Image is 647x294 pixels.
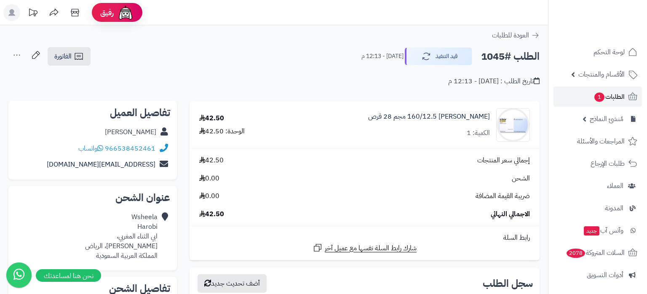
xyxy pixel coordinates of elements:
[100,8,114,18] span: رفيق
[492,30,529,40] span: العودة للطلبات
[198,274,267,293] button: أضف تحديث جديد
[553,176,642,196] a: العملاء
[578,69,625,80] span: الأقسام والمنتجات
[22,4,43,23] a: تحديثات المنصة
[553,131,642,151] a: المراجعات والأسئلة
[584,226,599,236] span: جديد
[48,47,91,66] a: الفاتورة
[199,127,245,136] div: الوحدة: 42.50
[313,243,417,253] a: شارك رابط السلة نفسها مع عميل آخر
[594,46,625,58] span: لوحة التحكم
[481,48,540,65] h2: الطلب #1045
[492,30,540,40] a: العودة للطلبات
[583,225,623,236] span: وآتس آب
[199,156,224,165] span: 42.50
[476,191,530,201] span: ضريبة القيمة المضافة
[553,220,642,241] a: وآتس آبجديد
[361,52,404,61] small: [DATE] - 12:13 م
[553,265,642,285] a: أدوات التسويق
[553,42,642,62] a: لوحة التحكم
[105,143,155,154] a: 966538452461
[497,108,529,142] img: 54054243afaecca8156725d46bbebfbb8e8b-90x90.jpg
[85,212,158,260] div: Wsheela Harobi ابي الثناء المغربي، [PERSON_NAME]، الرياض المملكة العربية السعودية
[467,128,490,138] div: الكمية: 1
[594,93,604,102] span: 1
[47,159,155,170] a: [EMAIL_ADDRESS][DOMAIN_NAME]
[193,233,536,243] div: رابط السلة
[54,51,72,61] span: الفاتورة
[607,180,623,192] span: العملاء
[553,243,642,263] a: السلات المتروكة2078
[512,174,530,183] span: الشحن
[483,278,533,289] h3: سجل الطلب
[553,87,642,107] a: الطلبات1
[477,156,530,165] span: إجمالي سعر المنتجات
[117,4,134,21] img: ai-face.png
[15,283,170,294] h2: تفاصيل الشحن
[448,77,540,86] div: تاريخ الطلب : [DATE] - 12:13 م
[553,154,642,174] a: طلبات الإرجاع
[594,91,625,103] span: الطلبات
[78,143,103,154] a: واتساب
[553,198,642,218] a: المدونة
[591,158,625,170] span: طلبات الإرجاع
[199,191,219,201] span: 0.00
[15,108,170,118] h2: تفاصيل العميل
[105,127,156,137] div: [PERSON_NAME]
[567,249,585,258] span: 2078
[566,247,625,259] span: السلات المتروكة
[15,193,170,203] h2: عنوان الشحن
[199,174,219,183] span: 0.00
[405,48,472,65] button: قيد التنفيذ
[587,269,623,281] span: أدوات التسويق
[590,113,623,125] span: مُنشئ النماذج
[491,209,530,219] span: الاجمالي النهائي
[199,209,224,219] span: 42.50
[325,244,417,253] span: شارك رابط السلة نفسها مع عميل آخر
[368,112,490,122] a: [PERSON_NAME] 160/12.5 مجم 28 قرص
[199,114,224,123] div: 42.50
[577,135,625,147] span: المراجعات والأسئلة
[605,202,623,214] span: المدونة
